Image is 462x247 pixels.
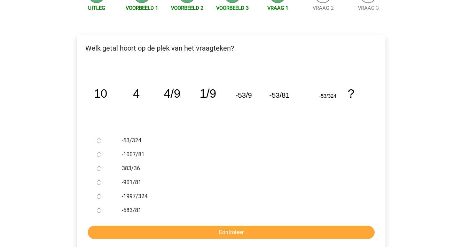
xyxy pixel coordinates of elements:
[199,87,216,100] tspan: 1/9
[122,178,363,187] label: -901/81
[216,5,249,11] a: Voorbeeld 3
[164,87,180,100] tspan: 4/9
[122,136,363,145] label: -53/324
[133,87,140,100] tspan: 4
[347,87,354,100] tspan: ?
[122,206,363,215] label: -583/81
[126,5,158,11] a: Voorbeeld 1
[319,93,336,99] tspan: -53/324
[171,5,203,11] a: Voorbeeld 2
[122,164,363,173] label: 383/36
[235,91,252,99] tspan: -53/9
[122,150,363,159] label: -1007/81
[313,5,334,11] a: Vraag 2
[358,5,379,11] a: Vraag 3
[267,5,288,11] a: Vraag 1
[83,43,380,53] p: Welk getal hoort op de plek van het vraagteken?
[88,226,375,239] input: Controleer
[269,91,289,99] tspan: -53/81
[94,87,107,100] tspan: 10
[122,192,363,201] label: -1997/324
[88,5,105,11] a: Uitleg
